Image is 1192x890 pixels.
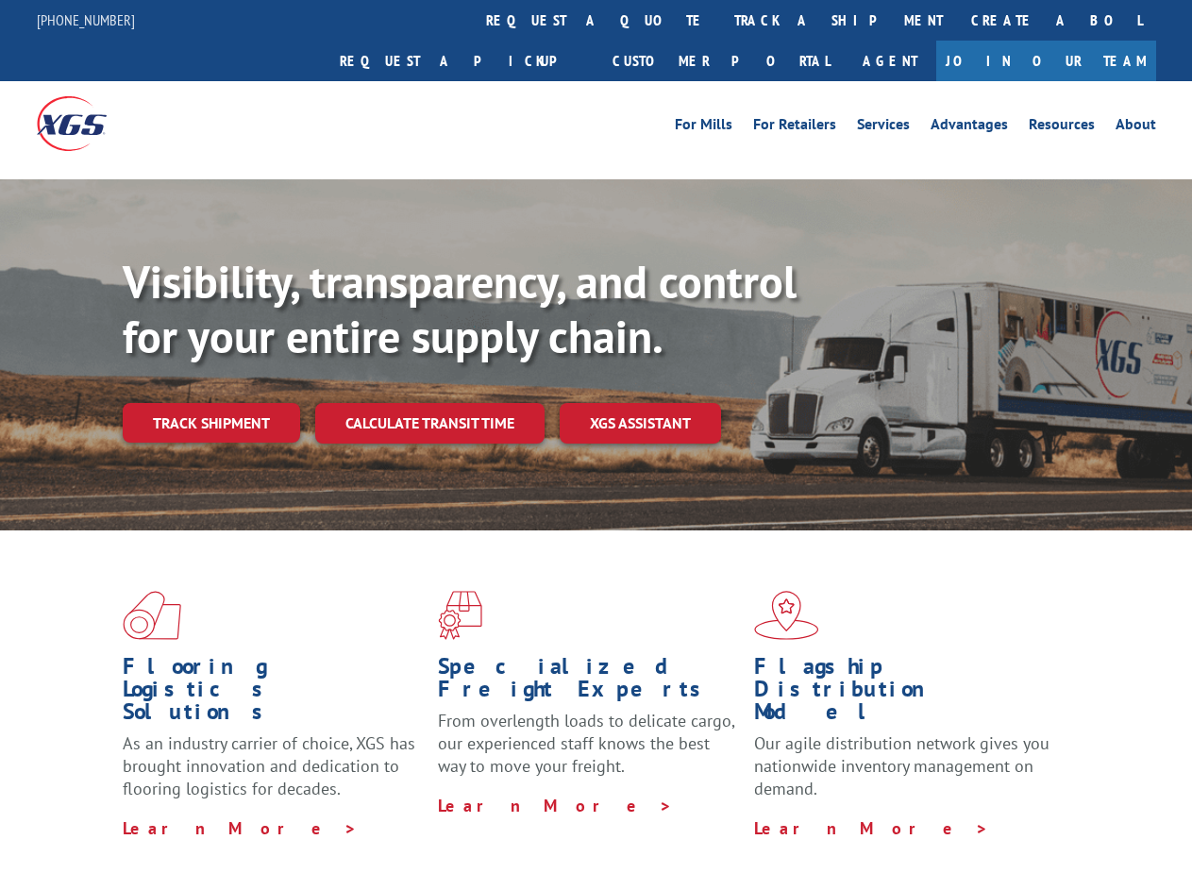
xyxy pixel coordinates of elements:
[123,591,181,640] img: xgs-icon-total-supply-chain-intelligence-red
[936,41,1156,81] a: Join Our Team
[123,403,300,443] a: Track shipment
[37,10,135,29] a: [PHONE_NUMBER]
[598,41,844,81] a: Customer Portal
[326,41,598,81] a: Request a pickup
[1029,117,1095,138] a: Resources
[1116,117,1156,138] a: About
[438,795,673,816] a: Learn More >
[438,591,482,640] img: xgs-icon-focused-on-flooring-red
[753,117,836,138] a: For Retailers
[315,403,545,444] a: Calculate transit time
[754,732,1049,799] span: Our agile distribution network gives you nationwide inventory management on demand.
[560,403,721,444] a: XGS ASSISTANT
[123,655,424,732] h1: Flooring Logistics Solutions
[754,655,1055,732] h1: Flagship Distribution Model
[438,655,739,710] h1: Specialized Freight Experts
[123,817,358,839] a: Learn More >
[931,117,1008,138] a: Advantages
[675,117,732,138] a: For Mills
[123,732,415,799] span: As an industry carrier of choice, XGS has brought innovation and dedication to flooring logistics...
[123,252,797,365] b: Visibility, transparency, and control for your entire supply chain.
[754,591,819,640] img: xgs-icon-flagship-distribution-model-red
[438,710,739,794] p: From overlength loads to delicate cargo, our experienced staff knows the best way to move your fr...
[754,817,989,839] a: Learn More >
[857,117,910,138] a: Services
[844,41,936,81] a: Agent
